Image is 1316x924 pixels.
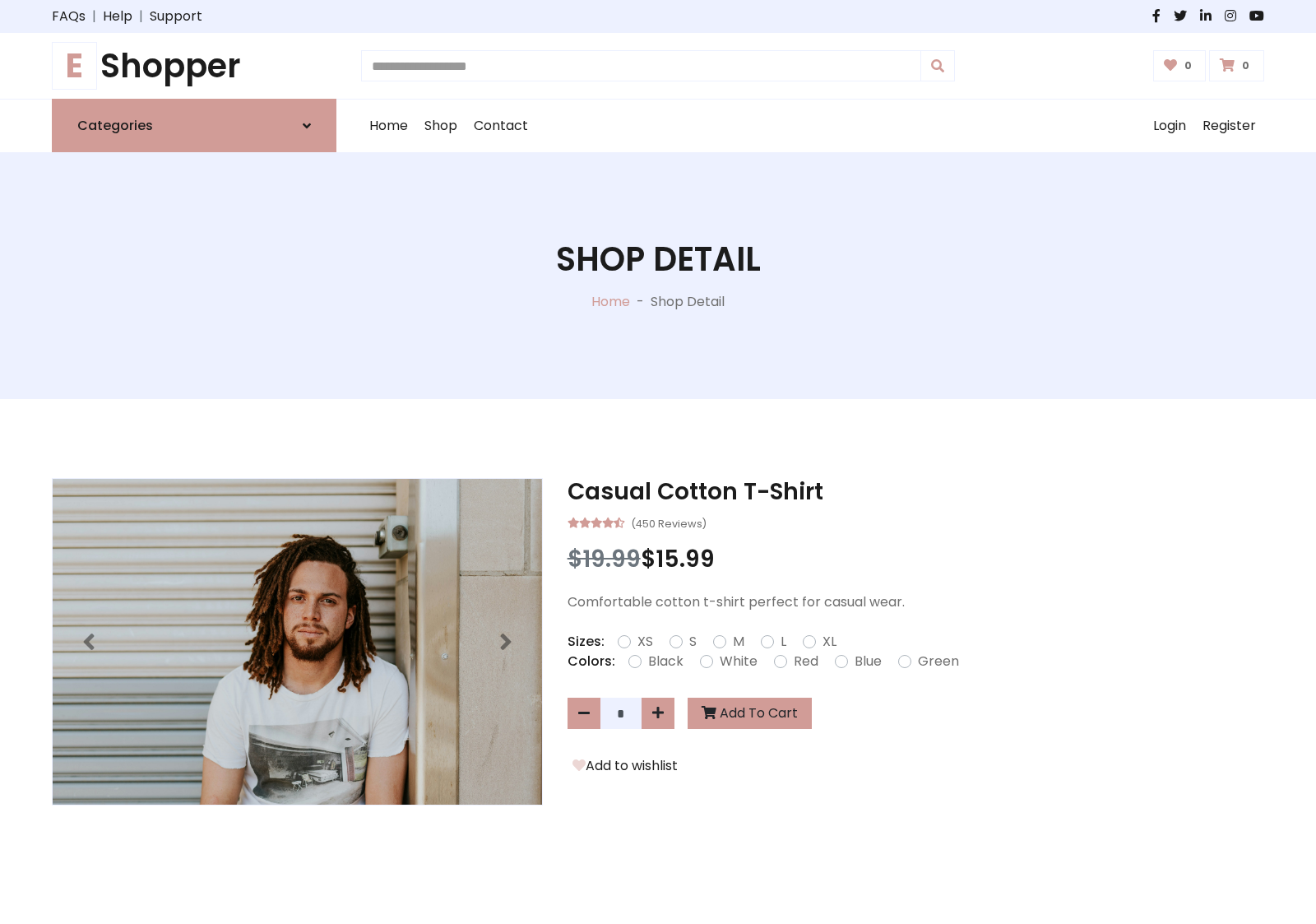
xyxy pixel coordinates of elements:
[568,543,641,575] span: $19.99
[651,292,725,312] p: Shop Detail
[103,7,132,26] a: Help
[656,543,715,575] span: 15.99
[466,100,536,152] a: Contact
[361,100,416,152] a: Home
[648,652,683,671] label: Black
[918,652,959,671] label: Green
[631,513,707,532] small: (450 Reviews)
[1153,50,1207,81] a: 0
[568,478,1264,506] h3: Casual Cotton T-Shirt
[1145,100,1194,152] a: Login
[689,632,697,652] label: S
[52,7,86,26] a: FAQs
[52,42,97,90] span: E
[720,652,758,671] label: White
[132,7,150,26] span: |
[53,479,542,805] img: Image
[688,698,812,729] button: Add To Cart
[556,239,761,279] h1: Shop Detail
[52,46,336,86] h1: Shopper
[568,546,1264,573] h3: $
[86,7,103,26] span: |
[1238,58,1253,73] span: 0
[1180,58,1196,73] span: 0
[1194,100,1264,152] a: Register
[630,292,651,312] p: -
[568,592,1264,612] p: Comfortable cotton t-shirt perfect for casual wear.
[52,46,336,86] a: EShopper
[637,632,653,652] label: XS
[568,632,605,652] p: Sizes:
[52,99,336,152] a: Categories
[855,652,882,671] label: Blue
[1209,50,1264,81] a: 0
[591,292,630,311] a: Home
[568,652,615,671] p: Colors:
[77,118,153,133] h6: Categories
[822,632,836,652] label: XL
[416,100,466,152] a: Shop
[568,755,683,777] button: Add to wishlist
[781,632,786,652] label: L
[794,652,818,671] label: Red
[150,7,202,26] a: Support
[733,632,744,652] label: M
